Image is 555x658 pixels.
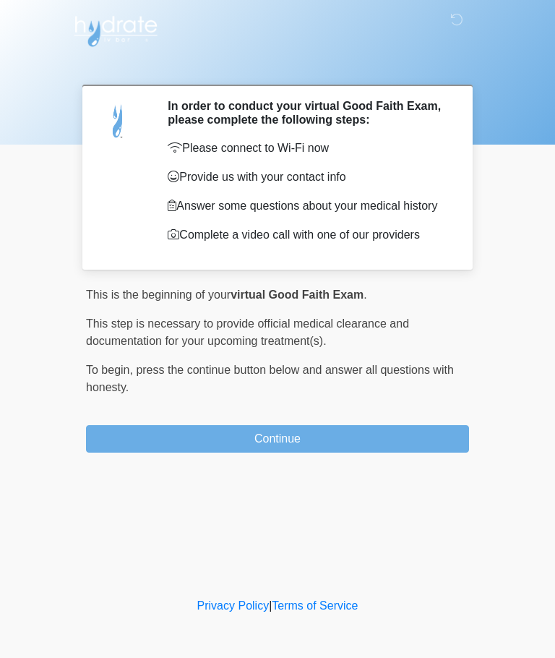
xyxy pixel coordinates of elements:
[168,197,447,215] p: Answer some questions about your medical history
[86,364,454,393] span: press the continue button below and answer all questions with honesty.
[168,99,447,127] h2: In order to conduct your virtual Good Faith Exam, please complete the following steps:
[231,289,363,301] strong: virtual Good Faith Exam
[168,140,447,157] p: Please connect to Wi-Fi now
[168,226,447,244] p: Complete a video call with one of our providers
[168,168,447,186] p: Provide us with your contact info
[363,289,366,301] span: .
[269,599,272,612] a: |
[72,11,160,48] img: Hydrate IV Bar - Arcadia Logo
[97,99,140,142] img: Agent Avatar
[86,317,409,347] span: This step is necessary to provide official medical clearance and documentation for your upcoming ...
[86,425,469,453] button: Continue
[75,52,480,79] h1: ‎ ‎ ‎ ‎
[86,364,136,376] span: To begin,
[197,599,270,612] a: Privacy Policy
[86,289,231,301] span: This is the beginning of your
[272,599,358,612] a: Terms of Service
